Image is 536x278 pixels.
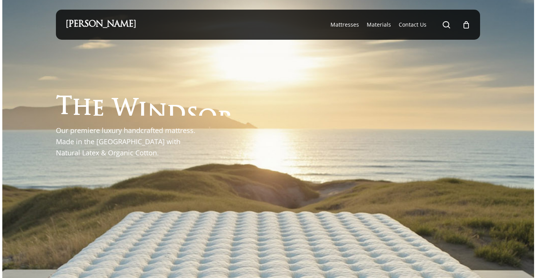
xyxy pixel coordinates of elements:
[138,100,147,123] span: i
[56,125,201,158] p: Our premiere luxury handcrafted mattress. Made in the [GEOGRAPHIC_DATA] with Natural Latex & Orga...
[66,20,136,29] a: [PERSON_NAME]
[330,21,359,28] span: Mattresses
[186,104,198,128] span: s
[167,103,186,126] span: d
[92,98,105,121] span: e
[56,92,233,116] h1: The Windsor
[367,21,391,29] a: Materials
[367,21,391,28] span: Materials
[72,97,92,120] span: h
[399,21,426,29] a: Contact Us
[56,96,72,120] span: T
[112,99,138,122] span: W
[327,10,470,40] nav: Main Menu
[217,109,233,132] span: r
[330,21,359,29] a: Mattresses
[147,101,167,125] span: n
[462,20,470,29] a: Cart
[399,21,426,28] span: Contact Us
[198,107,217,130] span: o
